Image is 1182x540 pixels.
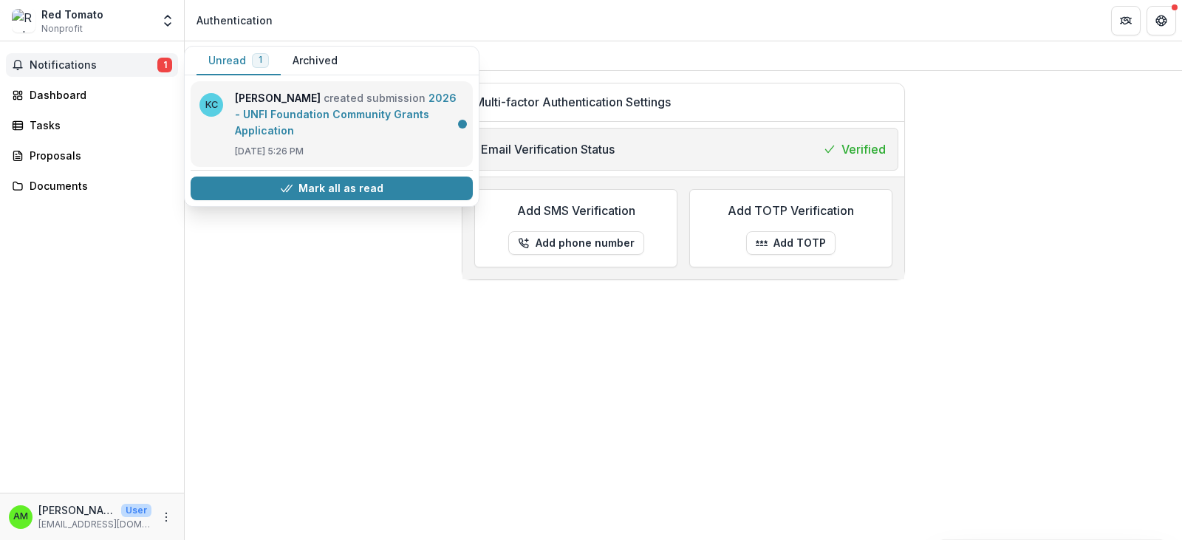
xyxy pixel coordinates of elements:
span: Notifications [30,59,157,72]
div: Red Tomato [41,7,103,22]
button: Get Help [1147,6,1176,35]
a: Tasks [6,113,178,137]
a: 2026 - UNFI Foundation Community Grants Application [235,92,457,137]
button: Add TOTP [746,231,836,255]
a: Authentication [302,41,390,70]
p: created submission [235,90,464,139]
div: Authentication [302,44,390,66]
a: Dashboard [6,83,178,107]
a: Team [256,41,296,70]
div: Team [256,44,296,66]
a: Proposals [6,143,178,168]
button: Archived [281,47,349,75]
div: General [197,44,250,66]
span: 1 [157,58,172,72]
p: Email Verification Status [481,140,615,158]
button: Partners [1111,6,1141,35]
p: User [121,504,151,517]
div: Proposals [30,148,166,163]
nav: breadcrumb [191,10,279,31]
span: Nonprofit [41,22,83,35]
a: Documents [6,174,178,198]
div: Dashboard [30,87,166,103]
p: [PERSON_NAME] [38,502,115,518]
img: Red Tomato [12,9,35,33]
p: [EMAIL_ADDRESS][DOMAIN_NAME] [38,518,151,531]
div: Angel Medez [13,512,28,522]
button: Open entity switcher [157,6,178,35]
button: Mark all as read [191,177,473,200]
p: Add SMS Verification [517,202,635,219]
p: Verified [841,140,886,158]
div: Documents [30,178,166,194]
h1: Multi-factor Authentication Settings [474,95,892,109]
p: Add TOTP Verification [728,202,854,219]
button: More [157,508,175,526]
button: Unread [197,47,281,75]
div: Tasks [30,117,166,133]
button: Notifications1 [6,53,178,77]
div: Authentication [197,13,273,28]
button: Add phone number [508,231,644,255]
span: 1 [259,55,262,65]
a: General [197,41,250,70]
